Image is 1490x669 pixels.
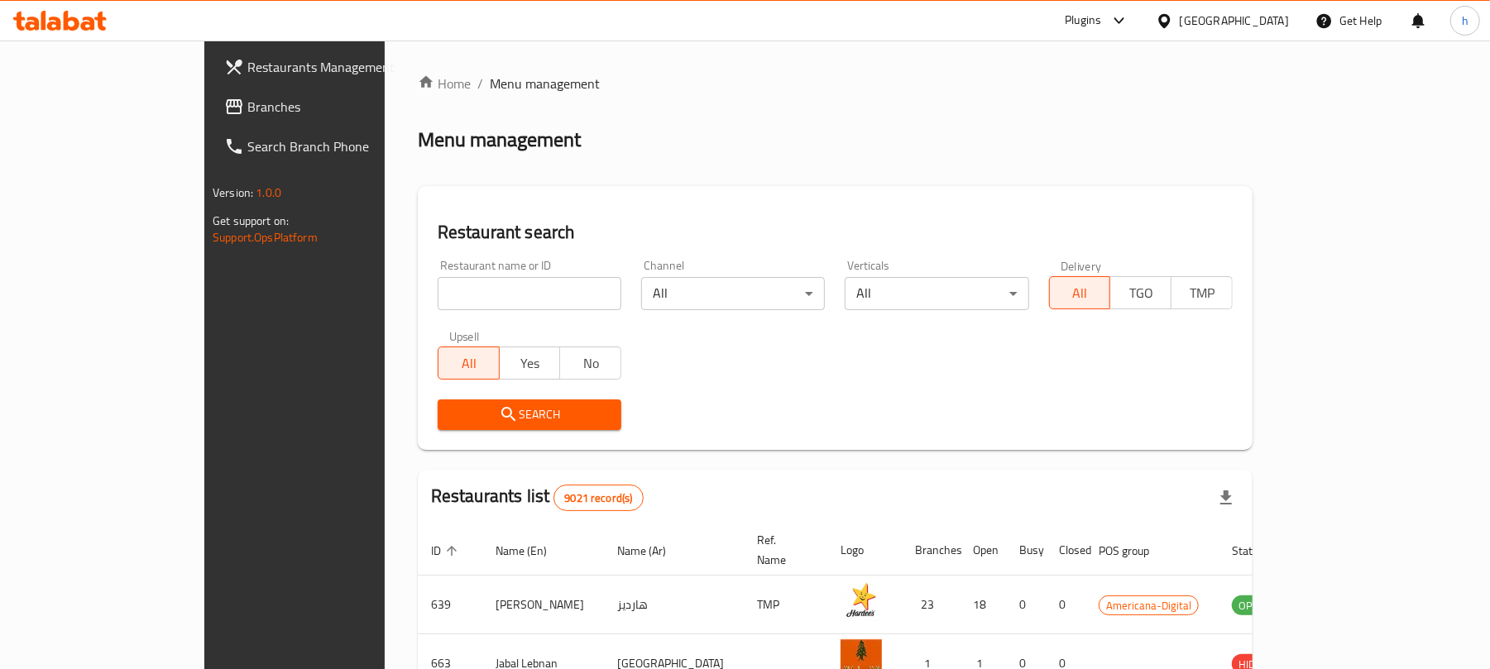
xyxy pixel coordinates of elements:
th: Branches [902,525,960,576]
h2: Menu management [418,127,581,153]
td: 23 [902,576,960,634]
td: TMP [744,576,827,634]
div: All [641,277,825,310]
th: Open [960,525,1006,576]
label: Delivery [1061,260,1102,271]
span: Yes [506,351,554,375]
div: Plugins [1065,11,1101,31]
button: All [438,346,500,380]
input: Search for restaurant name or ID.. [438,277,621,310]
th: Logo [827,525,902,576]
img: Hardee's [841,581,882,622]
div: All [845,277,1028,310]
nav: breadcrumb [418,74,1253,93]
h2: Restaurants list [431,484,644,511]
span: Branches [247,97,440,117]
span: All [1056,281,1104,305]
span: Search [451,404,608,425]
a: Branches [211,87,453,127]
td: 18 [960,576,1006,634]
span: TGO [1117,281,1165,305]
li: / [477,74,483,93]
span: Search Branch Phone [247,136,440,156]
div: [GEOGRAPHIC_DATA] [1180,12,1289,30]
button: Yes [499,346,561,380]
th: Busy [1006,525,1046,576]
span: Name (Ar) [617,541,688,561]
span: Menu management [490,74,600,93]
button: All [1049,276,1111,309]
td: 0 [1046,576,1085,634]
span: Get support on: [213,210,289,232]
button: No [559,346,621,380]
span: h [1462,12,1468,30]
span: Name (En) [496,541,568,561]
button: TGO [1109,276,1171,309]
td: 0 [1006,576,1046,634]
span: OPEN [1232,596,1272,615]
label: Upsell [449,330,480,342]
span: All [445,351,493,375]
a: Restaurants Management [211,47,453,87]
span: Restaurants Management [247,57,440,77]
div: Export file [1206,478,1246,518]
span: Version: [213,182,253,203]
span: 1.0.0 [256,182,281,203]
span: 9021 record(s) [554,490,642,506]
span: POS group [1099,541,1171,561]
span: Americana-Digital [1100,596,1198,615]
a: Search Branch Phone [211,127,453,166]
button: Search [438,399,621,430]
a: Support.OpsPlatform [213,227,318,248]
h2: Restaurant search [438,220,1233,245]
td: هارديز [604,576,744,634]
span: TMP [1178,281,1226,305]
span: No [567,351,615,375]
button: TMP [1171,276,1233,309]
span: Status [1232,541,1286,561]
div: Total records count [553,485,643,511]
td: [PERSON_NAME] [482,576,604,634]
span: ID [431,541,462,561]
span: Ref. Name [757,530,807,570]
th: Closed [1046,525,1085,576]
